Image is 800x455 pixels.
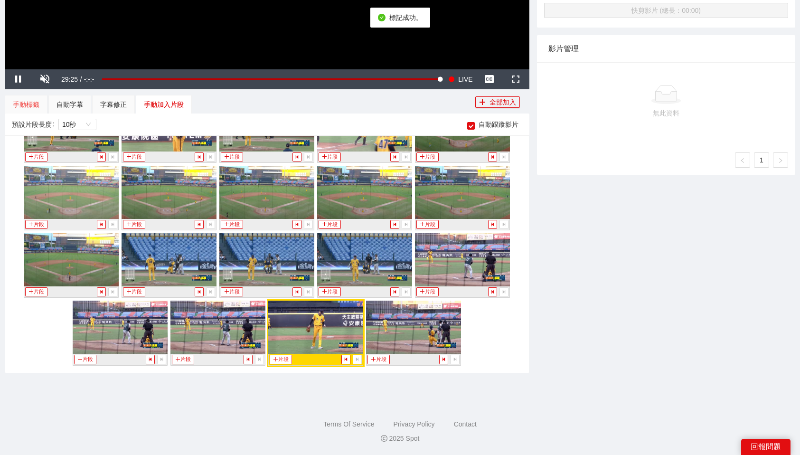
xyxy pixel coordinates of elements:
div: 2025 Spot [8,433,792,444]
button: plus片段 [221,220,243,229]
button: plus全部加入 [475,96,520,108]
span: plus [322,289,327,295]
button: plus片段 [123,220,145,229]
button: step-backward [390,152,399,161]
span: plus [322,154,327,160]
button: plus片段 [221,287,243,296]
button: plus片段 [416,220,438,229]
span: plus [28,154,34,160]
button: step-backward [195,287,204,296]
button: step-forward [402,152,411,161]
button: step-forward [206,287,215,296]
button: step-backward [439,355,448,364]
button: plus片段 [221,152,243,161]
button: step-backward [97,287,106,296]
span: left [740,158,745,163]
div: Progress Bar [102,78,440,80]
li: 1 [754,152,769,168]
button: step-forward [108,220,117,229]
button: step-backward [195,220,204,229]
a: 1 [754,153,769,167]
span: plus [420,221,425,227]
button: step-forward [451,355,460,364]
span: plus [273,357,278,363]
button: plus片段 [25,287,47,296]
span: right [778,158,783,163]
button: Unmute [31,69,58,89]
button: step-backward [292,152,301,161]
span: step-backward [293,154,301,160]
button: step-backward [341,355,350,364]
div: 手動加入片段 [144,99,184,110]
button: plus片段 [172,355,194,364]
div: 字幕修正 [100,99,127,110]
span: step-backward [97,289,105,294]
span: step-backward [293,289,301,294]
button: plus片段 [416,287,438,296]
button: step-forward [402,220,411,229]
button: step-backward [488,287,497,296]
span: step-backward [391,154,399,160]
button: step-backward [244,355,253,364]
span: step-backward [489,289,497,294]
span: plus [371,357,376,363]
button: Captions [476,69,503,89]
span: step-backward [489,222,497,227]
span: step-backward [293,222,301,227]
div: 影片管理 [548,35,784,62]
button: step-backward [488,220,497,229]
span: / [80,76,82,83]
span: LIVE [458,69,472,89]
a: Terms Of Service [323,420,374,428]
button: step-forward [206,152,215,161]
span: 10秒 [62,119,93,130]
div: 手動標籤 [13,99,39,110]
span: plus [420,289,425,295]
span: step-backward [195,289,203,294]
span: copyright [381,435,387,442]
button: step-backward [390,287,399,296]
span: plus [224,221,229,227]
button: step-forward [402,287,411,296]
span: plus [28,289,34,295]
span: plus [224,154,229,160]
span: plus [175,357,180,363]
button: step-backward [390,220,399,229]
button: plus片段 [74,355,96,364]
button: step-forward [353,355,362,364]
div: 自動字幕 [56,99,83,110]
span: step-backward [440,357,448,362]
button: step-backward [292,287,301,296]
button: plus片段 [367,355,389,364]
button: step-backward [195,152,204,161]
span: plus [420,154,425,160]
span: step-backward [244,357,252,362]
span: step-backward [97,222,105,227]
button: 快剪影片 (總長：00:00) [544,3,788,18]
button: step-forward [304,152,313,161]
button: step-backward [146,355,155,364]
span: plus [28,221,34,227]
li: 下一頁 [773,152,788,168]
button: step-forward [499,220,508,229]
span: 標記成功。 [389,14,423,21]
button: step-backward [488,152,497,161]
a: Contact [454,420,477,428]
span: step-backward [489,154,497,160]
span: 自動跟蹤影片 [475,119,522,130]
button: plus片段 [319,220,340,229]
button: left [735,152,750,168]
label: 預設片段長度 [12,117,58,132]
span: plus [77,357,83,363]
span: step-backward [342,357,350,362]
a: Privacy Policy [393,420,434,428]
span: -:-:- [84,76,94,83]
button: step-forward [304,287,313,296]
span: step-backward [391,289,399,294]
button: plus片段 [123,287,145,296]
span: plus [479,99,486,106]
span: step-backward [195,154,203,160]
button: step-backward [97,220,106,229]
button: Pause [5,69,31,89]
button: right [773,152,788,168]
